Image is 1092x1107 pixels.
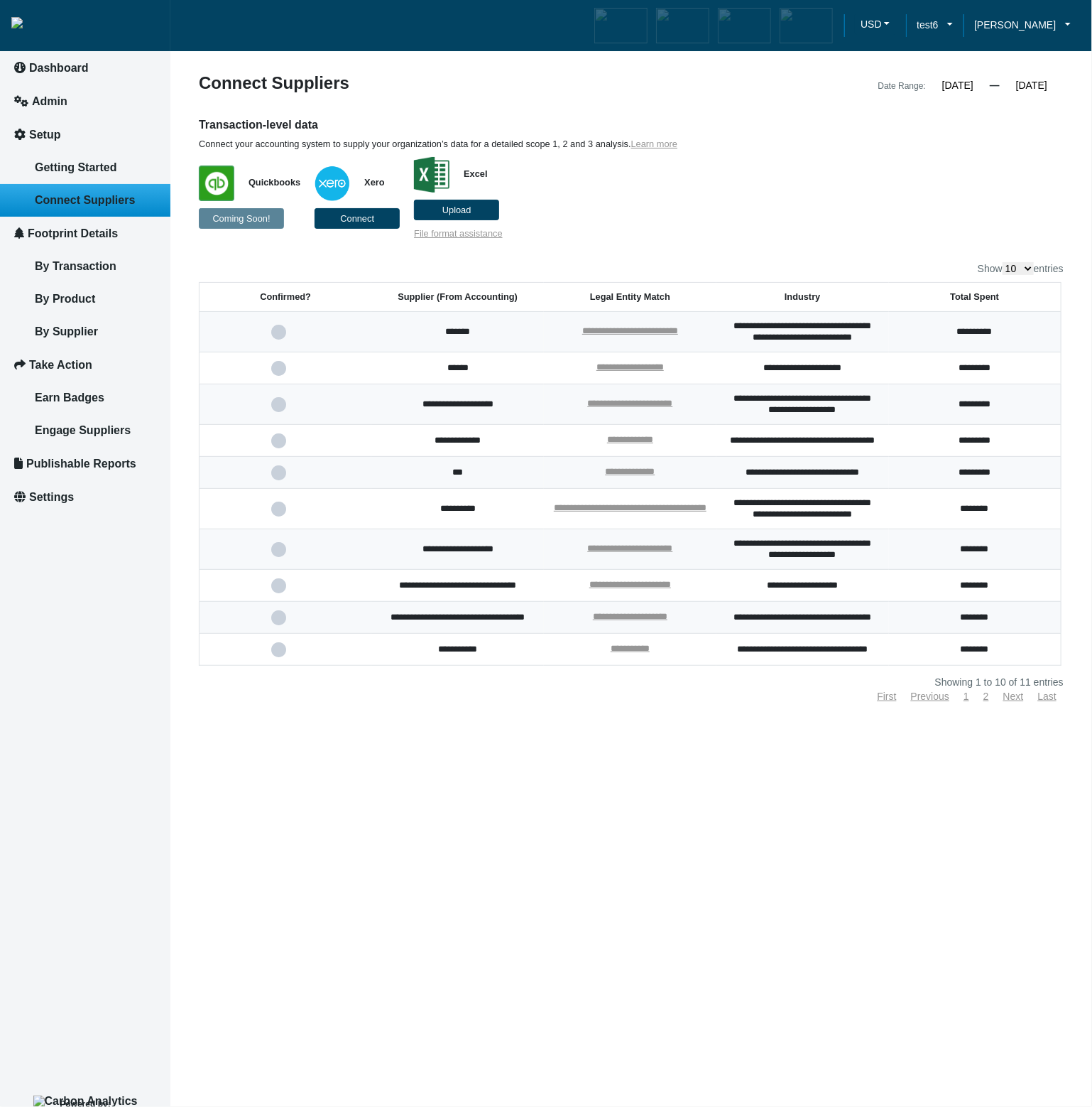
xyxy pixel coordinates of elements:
a: First [877,691,896,702]
button: Coming Soon! [199,208,284,229]
span: Xero [350,177,384,188]
th: Confirmed?: activate to sort column ascending [200,283,372,312]
span: By Transaction [35,260,116,272]
label: Show entries [978,262,1064,275]
span: Connect [340,213,374,224]
span: test6 [917,17,938,33]
textarea: Type your message and hit 'Enter' [18,215,259,426]
th: Industry: activate to sort column ascending [716,283,889,312]
img: carbon-offsetter-enabled.png [718,8,771,43]
img: 9mSQ+YDTTxMAAAAJXRFWHRkYXRlOmNyZWF0ZQAyMDE3LTA4LTEwVDA1OjA3OjUzKzAwOjAwF1wL2gAAACV0RVh0ZGF0ZTptb2... [414,157,449,193]
div: Carbon Advocate [777,5,836,46]
span: Excel [449,168,487,179]
select: Showentries [1003,262,1034,275]
span: By Product [35,293,95,305]
img: w+ypx6NYbfBygAAAABJRU5ErkJggg== [315,166,350,201]
span: By Supplier [35,325,98,337]
span: Engage Suppliers [35,424,131,436]
span: Coming Soon! [212,213,270,224]
div: Carbon Offsetter [715,5,774,46]
a: test6 [906,17,963,33]
span: Upload [442,205,471,215]
div: Navigation go back [16,78,37,99]
button: Connect [315,208,400,229]
div: Carbon Efficient [653,5,712,46]
span: Publishable Reports [26,458,136,470]
div: Connect Suppliers [188,75,631,94]
span: Admin [32,95,67,107]
a: 1 [963,691,969,702]
span: Connect Suppliers [35,194,135,206]
div: Carbon Aware [591,5,650,46]
img: carbon-aware-enabled.png [594,8,648,43]
th: Supplier (From Accounting): activate to sort column ascending [371,283,544,312]
a: Previous [911,691,949,702]
img: WZJNYSWUN5fh9hL01R0Rp8YZzPYKS0leX8T4ABAHXgMHCTL9OxAAAAAElFTkSuQmCC [199,166,234,201]
span: Settings [29,491,74,503]
a: USDUSD [844,13,906,38]
button: USD [855,13,895,35]
a: Next [1003,691,1024,702]
input: Enter your email address [18,173,259,205]
a: 2 [983,691,989,702]
h6: Transaction-level data [199,117,842,133]
span: Take Action [29,359,92,371]
span: [PERSON_NAME] [974,17,1056,33]
div: Chat with us now [95,80,260,98]
p: Connect your accounting system to supply your organization’s data for a detailed scope 1, 2 and 3... [199,139,842,150]
img: carbon-efficient-enabled.png [656,8,709,43]
span: Dashboard [29,62,89,74]
th: Total Spent: activate to sort column ascending [889,283,1061,312]
em: Start Chat [193,438,258,457]
a: File format assistance [414,228,502,239]
img: Carbon Analytics [33,1096,138,1107]
span: — [990,80,1000,91]
span: Quickbooks [234,177,300,188]
span: Earn Badges [35,391,104,404]
div: Minimize live chat window [233,7,267,41]
th: Legal Entity Match: activate to sort column ascending [544,283,716,312]
img: carbon-advocate-enabled.png [780,8,833,43]
img: insight-logo-2.png [11,17,23,28]
span: Getting Started [35,161,117,173]
a: Last [1038,691,1056,702]
div: Showing 1 to 10 of 11 entries [199,677,1064,687]
span: Setup [29,129,60,141]
a: Learn more [631,139,677,149]
div: Date Range: [878,77,926,94]
input: Enter your last name [18,131,259,163]
span: Footprint Details [28,227,118,239]
a: [PERSON_NAME] [963,17,1081,33]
